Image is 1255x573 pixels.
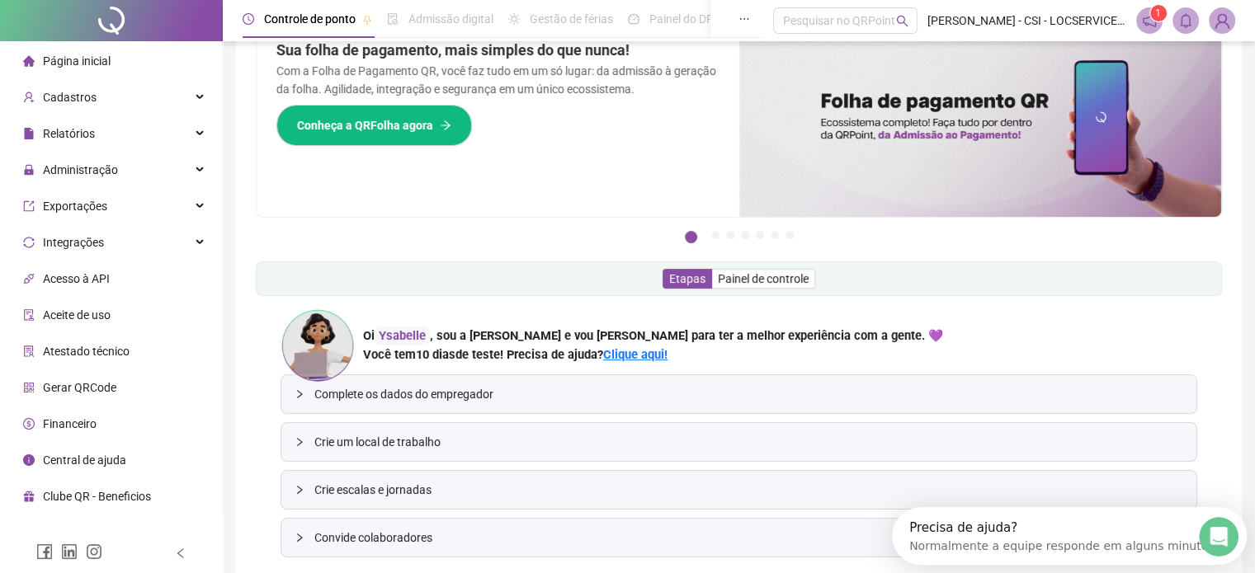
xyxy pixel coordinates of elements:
[276,62,720,98] p: Com a Folha de Pagamento QR, você faz tudo em um só lugar: da admissão à geração da folha. Agilid...
[43,54,111,68] span: Página inicial
[408,12,493,26] span: Admissão digital
[314,433,1183,451] span: Crie um local de trabalho
[281,375,1196,413] div: Complete os dados do empregador
[711,231,720,239] button: 2
[1210,8,1234,33] img: 94462
[23,345,35,357] span: solution
[314,528,1183,547] span: Convide colaboradores
[17,14,326,27] div: Precisa de ajuda?
[43,308,111,322] span: Aceite de uso
[61,543,78,560] span: linkedin
[295,389,304,399] span: collapsed
[363,347,416,362] span: Você tem
[718,272,809,285] span: Painel de controle
[23,309,35,321] span: audit
[17,27,326,45] div: Normalmente a equipe responde em alguns minutos.
[455,347,603,362] span: de teste! Precisa de ajuda?
[43,417,97,430] span: Financeiro
[43,91,97,104] span: Cadastros
[362,15,372,25] span: pushpin
[43,127,95,140] span: Relatórios
[1199,517,1238,557] iframe: Intercom live chat
[771,231,779,239] button: 6
[726,231,734,239] button: 3
[43,272,110,285] span: Acesso à API
[175,547,186,559] span: left
[669,272,705,285] span: Etapas
[416,347,455,362] span: 10
[685,231,697,243] button: 1
[603,347,668,362] a: Clique aqui!
[23,273,35,284] span: api
[281,308,355,383] img: ana-icon.cad42e3e8b8746aecfa2.png
[363,326,943,345] div: Oi , sou a [PERSON_NAME] e vou [PERSON_NAME] para ter a melhor experiência com a gente. 💜
[43,236,104,249] span: Integrações
[243,13,254,25] span: clock-circle
[738,13,750,25] span: ellipsis
[295,437,304,447] span: collapsed
[508,13,520,25] span: sun
[23,55,35,67] span: home
[23,237,35,248] span: sync
[23,382,35,393] span: qrcode
[530,12,613,26] span: Gestão de férias
[1150,5,1167,21] sup: 1
[281,471,1196,509] div: Crie escalas e jornadas
[43,163,118,176] span: Administração
[264,12,356,26] span: Controle de ponto
[23,92,35,103] span: user-add
[281,519,1196,557] div: Convide colaboradores
[628,13,639,25] span: dashboard
[23,128,35,139] span: file
[86,543,102,560] span: instagram
[23,200,35,212] span: export
[7,7,375,52] div: Abertura do Messenger da Intercom
[43,345,130,358] span: Atestado técnico
[23,418,35,430] span: dollar
[896,15,908,27] span: search
[375,326,430,345] div: Ysabelle
[43,381,116,394] span: Gerar QRCode
[741,231,749,239] button: 4
[297,116,433,134] span: Conheça a QRFolha agora
[440,120,451,131] span: arrow-right
[23,454,35,466] span: info-circle
[649,12,714,26] span: Painel do DP
[1178,13,1193,28] span: bell
[927,12,1126,30] span: [PERSON_NAME] - CSI - LOCSERVICE LOCACAO DE EQUIPAMENTOS LTDA
[43,200,107,213] span: Exportações
[276,105,472,146] button: Conheça a QRFolha agora
[892,507,1247,565] iframe: Intercom live chat launcher de descoberta
[739,19,1222,217] img: banner%2F8d14a306-6205-4263-8e5b-06e9a85ad873.png
[295,533,304,542] span: collapsed
[1142,13,1157,28] span: notification
[23,491,35,502] span: gift
[432,347,455,362] span: dias
[314,385,1183,403] span: Complete os dados do empregador
[295,485,304,495] span: collapsed
[756,231,764,239] button: 5
[276,39,720,62] h2: Sua folha de pagamento, mais simples do que nunca!
[36,543,53,560] span: facebook
[43,453,126,467] span: Central de ajuda
[43,490,151,503] span: Clube QR - Beneficios
[786,231,794,239] button: 7
[314,481,1183,499] span: Crie escalas e jornadas
[23,164,35,176] span: lock
[387,13,399,25] span: file-done
[281,423,1196,461] div: Crie um local de trabalho
[1155,7,1161,19] span: 1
